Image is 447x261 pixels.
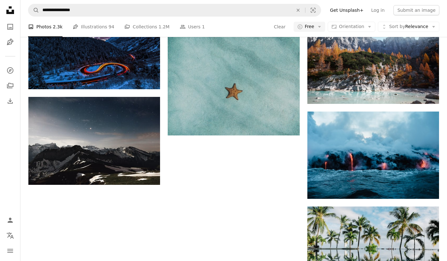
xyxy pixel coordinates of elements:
[305,4,321,16] button: Visual search
[158,23,169,30] span: 1.2M
[4,36,17,48] a: Illustrations
[202,23,205,30] span: 1
[328,22,375,32] button: Orientation
[4,20,17,33] a: Photos
[307,112,439,199] img: lava dripping to ocean
[28,4,39,16] button: Search Unsplash
[28,4,321,17] form: Find visuals sitewide
[28,97,160,185] img: landscape photography of black and white mountain
[305,24,314,30] span: Free
[339,24,364,29] span: Orientation
[307,246,439,252] a: water reflection of coconut palm trees
[4,79,17,92] a: Collections
[4,64,17,77] a: Explore
[4,214,17,227] a: Log in / Sign up
[4,95,17,107] a: Download History
[28,138,160,143] a: landscape photography of black and white mountain
[4,244,17,257] button: Menu
[367,5,388,15] a: Log in
[291,4,305,16] button: Clear
[180,17,205,37] a: Users 1
[307,16,439,104] img: worms eye view of mountain during daytime
[326,5,367,15] a: Get Unsplash+
[307,57,439,63] a: worms eye view of mountain during daytime
[4,229,17,242] button: Language
[168,83,299,89] a: brown starfish on blue sand
[389,24,405,29] span: Sort by
[168,37,299,135] img: brown starfish on blue sand
[124,17,169,37] a: Collections 1.2M
[28,49,160,55] a: timelapse photography of curved road between mountain with trees
[294,22,326,32] button: Free
[393,5,439,15] button: Submit an image
[307,152,439,158] a: lava dripping to ocean
[389,24,428,30] span: Relevance
[378,22,439,32] button: Sort byRelevance
[73,17,114,37] a: Illustrations 94
[109,23,114,30] span: 94
[274,22,286,32] button: Clear
[28,15,160,89] img: timelapse photography of curved road between mountain with trees
[4,4,17,18] a: Home — Unsplash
